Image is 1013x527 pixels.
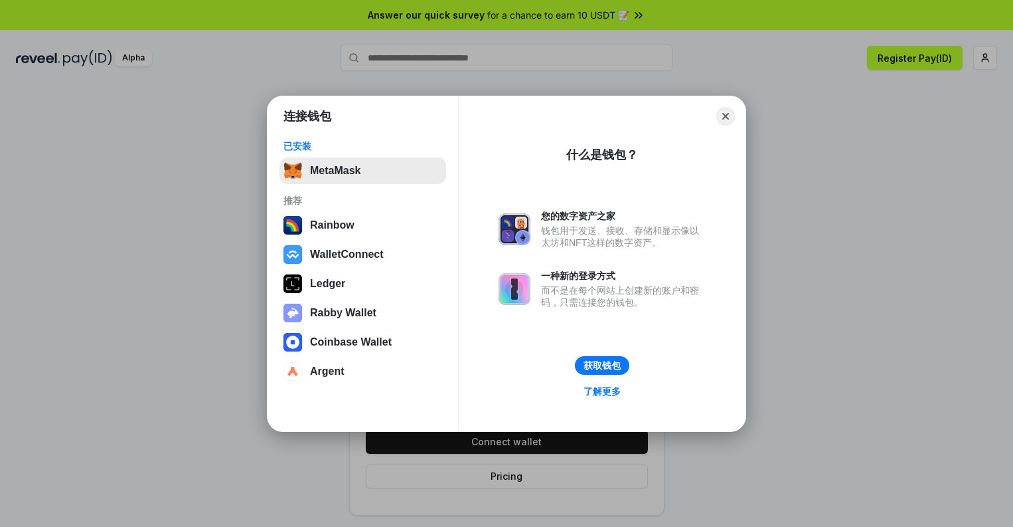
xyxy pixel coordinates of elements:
div: Coinbase Wallet [310,336,392,348]
h1: 连接钱包 [283,108,331,124]
img: svg+xml,%3Csvg%20fill%3D%22none%22%20height%3D%2233%22%20viewBox%3D%220%200%2035%2033%22%20width%... [283,161,302,180]
div: WalletConnect [310,249,384,261]
img: svg+xml,%3Csvg%20width%3D%2228%22%20height%3D%2228%22%20viewBox%3D%220%200%2028%2028%22%20fill%3D... [283,245,302,264]
div: Rabby Wallet [310,307,376,319]
button: Rabby Wallet [279,300,446,326]
div: 什么是钱包？ [566,147,638,163]
div: 推荐 [283,195,442,207]
div: 您的数字资产之家 [541,210,706,222]
div: 一种新的登录方式 [541,270,706,282]
div: MetaMask [310,165,360,177]
div: 获取钱包 [584,360,621,371]
a: 了解更多 [576,383,629,400]
div: Ledger [310,278,345,290]
img: svg+xml,%3Csvg%20xmlns%3D%22http%3A%2F%2Fwww.w3.org%2F2000%2Fsvg%22%20fill%3D%22none%22%20viewBox... [283,304,302,322]
div: 钱包用于发送、接收、存储和显示像以太坊和NFT这样的数字资产。 [541,225,706,249]
div: 而不是在每个网站上创建新的账户和密码，只需连接您的钱包。 [541,284,706,308]
img: svg+xml,%3Csvg%20width%3D%2228%22%20height%3D%2228%22%20viewBox%3D%220%200%2028%2028%22%20fill%3D... [283,362,302,381]
button: 获取钱包 [575,356,629,375]
img: svg+xml,%3Csvg%20width%3D%22120%22%20height%3D%22120%22%20viewBox%3D%220%200%20120%20120%22%20fil... [283,216,302,235]
img: svg+xml,%3Csvg%20width%3D%2228%22%20height%3D%2228%22%20viewBox%3D%220%200%2028%2028%22%20fill%3D... [283,333,302,352]
div: Argent [310,366,345,377]
button: Coinbase Wallet [279,329,446,356]
button: Ledger [279,270,446,297]
img: svg+xml,%3Csvg%20xmlns%3D%22http%3A%2F%2Fwww.w3.org%2F2000%2Fsvg%22%20width%3D%2228%22%20height%3... [283,274,302,293]
img: svg+xml,%3Csvg%20xmlns%3D%22http%3A%2F%2Fwww.w3.org%2F2000%2Fsvg%22%20fill%3D%22none%22%20viewBox... [499,213,530,245]
button: WalletConnect [279,241,446,268]
div: 已安装 [283,140,442,152]
button: MetaMask [279,158,446,184]
img: svg+xml,%3Csvg%20xmlns%3D%22http%3A%2F%2Fwww.w3.org%2F2000%2Fsvg%22%20fill%3D%22none%22%20viewBox... [499,273,530,305]
button: Rainbow [279,212,446,239]
div: 了解更多 [584,385,621,397]
div: Rainbow [310,219,354,231]
button: Argent [279,358,446,385]
button: Close [716,107,735,126]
